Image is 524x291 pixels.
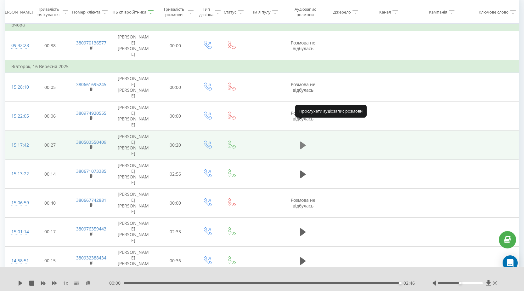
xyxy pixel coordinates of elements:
[111,131,155,160] td: [PERSON_NAME] [PERSON_NAME]
[111,189,155,218] td: [PERSON_NAME] [PERSON_NAME]
[379,9,391,15] div: Канал
[30,73,70,102] td: 00:05
[111,9,146,15] div: ПІБ співробітника
[161,7,186,17] div: Тривалість розмови
[503,255,518,271] div: Open Intercom Messenger
[63,280,68,286] span: 1 x
[291,40,315,51] span: Розмова не відбулась
[224,9,236,15] div: Статус
[30,246,70,275] td: 00:15
[155,246,195,275] td: 00:36
[253,9,271,15] div: Ім'я пулу
[11,226,24,238] div: 15:01:14
[5,19,519,31] td: Вчора
[290,7,321,17] div: Аудіозапис розмови
[111,102,155,131] td: [PERSON_NAME] [PERSON_NAME]
[291,110,315,122] span: Розмова не відбулась
[295,105,367,117] div: Прослухати аудіозапис розмови
[30,102,70,131] td: 00:06
[155,131,195,160] td: 00:20
[76,81,106,87] a: 380661695245
[1,9,33,15] div: [PERSON_NAME]
[11,197,24,209] div: 15:06:59
[155,218,195,247] td: 02:33
[5,60,519,73] td: Вівторок, 16 Вересня 2025
[155,189,195,218] td: 00:00
[111,218,155,247] td: [PERSON_NAME] [PERSON_NAME]
[333,9,351,15] div: Джерело
[76,197,106,203] a: 380667742881
[36,7,61,17] div: Тривалість очікування
[76,40,106,46] a: 380970136577
[11,168,24,180] div: 15:13:22
[459,282,461,284] div: Accessibility label
[11,81,24,93] div: 15:28:10
[30,160,70,189] td: 00:14
[429,9,447,15] div: Кампанія
[111,246,155,275] td: [PERSON_NAME] [PERSON_NAME]
[111,31,155,60] td: [PERSON_NAME] [PERSON_NAME]
[403,280,415,286] span: 02:46
[76,139,106,145] a: 380503550409
[155,31,195,60] td: 00:00
[76,255,106,261] a: 380932388434
[30,31,70,60] td: 00:38
[109,280,124,286] span: 00:00
[155,73,195,102] td: 00:00
[111,73,155,102] td: [PERSON_NAME] [PERSON_NAME]
[30,131,70,160] td: 00:27
[155,102,195,131] td: 00:00
[155,160,195,189] td: 02:56
[30,218,70,247] td: 00:17
[72,9,100,15] div: Номер клієнта
[76,226,106,232] a: 380976359443
[30,189,70,218] td: 00:40
[291,81,315,93] span: Розмова не відбулась
[11,139,24,151] div: 15:17:42
[11,255,24,267] div: 14:58:51
[479,9,509,15] div: Ключове слово
[76,168,106,174] a: 380671073385
[11,39,24,52] div: 09:42:28
[199,7,213,17] div: Тип дзвінка
[111,160,155,189] td: [PERSON_NAME] [PERSON_NAME]
[76,110,106,116] a: 380974920555
[291,197,315,209] span: Розмова не відбулась
[399,282,402,284] div: Accessibility label
[11,110,24,122] div: 15:22:05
